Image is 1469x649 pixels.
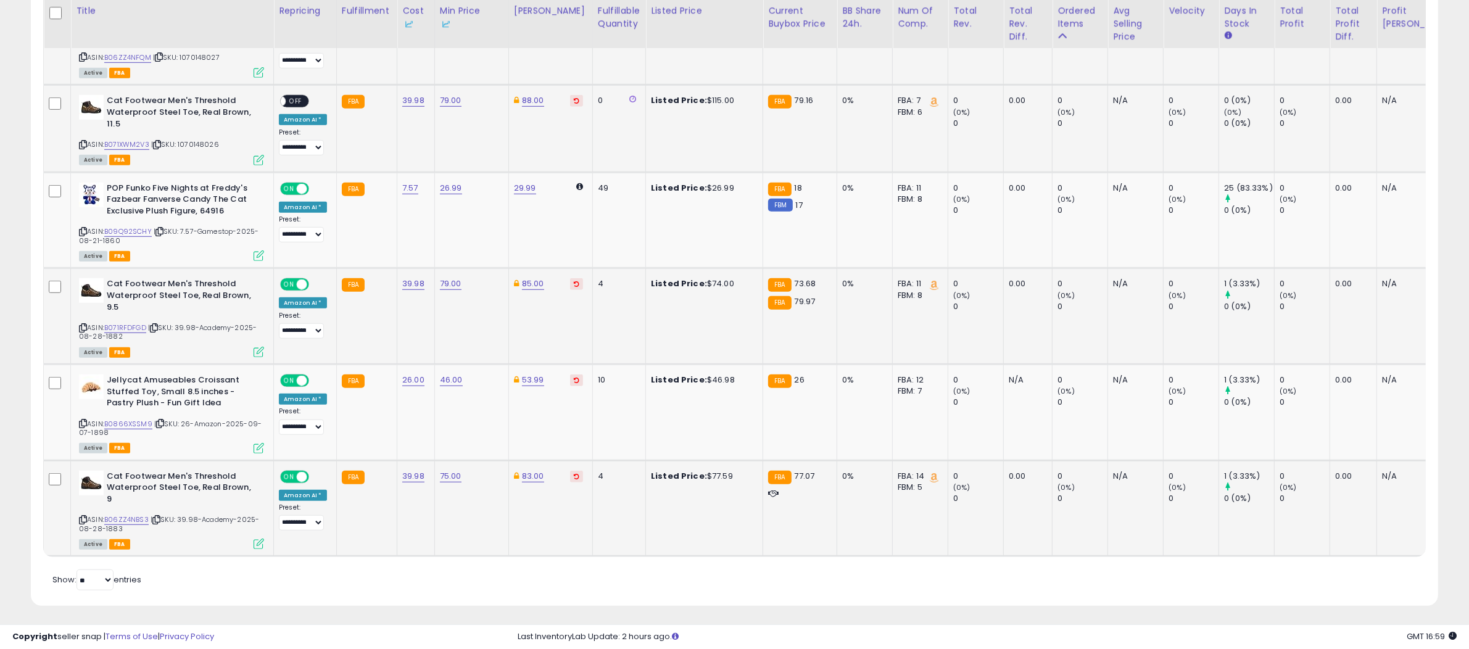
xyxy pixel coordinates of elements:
[279,202,327,213] div: Amazon AI *
[279,312,327,339] div: Preset:
[1057,4,1103,30] div: Ordered Items
[104,323,146,333] a: B071RFDFGD
[79,419,262,437] span: | SKU: 26-Amazon-2025-09-07-1898
[342,183,365,196] small: FBA
[307,376,327,386] span: OFF
[281,471,297,482] span: ON
[898,386,938,397] div: FBM: 7
[1224,30,1231,41] small: Days In Stock.
[953,4,998,30] div: Total Rev.
[107,374,257,412] b: Jellycat Amuseables Croissant Stuffed Toy, Small 8.5 inches - Pastry Plush - Fun Gift Idea
[79,251,107,262] span: All listings currently available for purchase on Amazon
[514,279,519,287] i: This overrides the store level Dynamic Max Price for this listing
[1280,118,1330,129] div: 0
[1382,471,1451,482] div: N/A
[1113,471,1154,482] div: N/A
[1113,183,1154,194] div: N/A
[651,470,707,482] b: Listed Price:
[1169,397,1219,408] div: 0
[1280,194,1297,204] small: (0%)
[898,482,938,493] div: FBM: 5
[1169,107,1186,117] small: (0%)
[514,4,587,17] div: [PERSON_NAME]
[1335,278,1367,289] div: 0.00
[1224,301,1274,312] div: 0 (0%)
[842,183,883,194] div: 0%
[522,278,544,290] a: 85.00
[651,182,707,194] b: Listed Price:
[79,471,104,495] img: 41nst7ihHcL._SL40_.jpg
[279,297,327,308] div: Amazon AI *
[342,4,392,17] div: Fulfillment
[1113,374,1154,386] div: N/A
[768,278,791,292] small: FBA
[1280,374,1330,386] div: 0
[651,374,707,386] b: Listed Price:
[1057,278,1107,289] div: 0
[1057,493,1107,504] div: 0
[79,8,264,76] div: ASIN:
[574,281,579,287] i: Revert to store-level Dynamic Max Price
[898,278,938,289] div: FBA: 11
[1280,183,1330,194] div: 0
[281,376,297,386] span: ON
[953,118,1003,129] div: 0
[440,4,503,30] div: Min Price
[109,347,130,358] span: FBA
[1057,397,1107,408] div: 0
[842,4,887,30] div: BB Share 24h.
[279,4,331,17] div: Repricing
[109,155,130,165] span: FBA
[953,205,1003,216] div: 0
[768,183,791,196] small: FBA
[107,471,257,508] b: Cat Footwear Men's Threshold Waterproof Steel Toe, Real Brown, 9
[402,18,415,30] img: InventoryLab Logo
[1280,471,1330,482] div: 0
[104,419,152,429] a: B0866XSSM9
[79,539,107,550] span: All listings currently available for purchase on Amazon
[898,4,943,30] div: Num of Comp.
[79,68,107,78] span: All listings currently available for purchase on Amazon
[1382,183,1451,194] div: N/A
[79,374,104,399] img: 41ThCTXD9HL._SL40_.jpg
[953,194,970,204] small: (0%)
[79,374,264,452] div: ASIN:
[651,94,707,106] b: Listed Price:
[1169,471,1219,482] div: 0
[1169,118,1219,129] div: 0
[953,291,970,300] small: (0%)
[1169,95,1219,106] div: 0
[440,94,461,107] a: 79.00
[953,397,1003,408] div: 0
[1169,493,1219,504] div: 0
[598,95,636,106] div: 0
[1335,95,1367,106] div: 0.00
[1169,374,1219,386] div: 0
[279,41,327,68] div: Preset:
[1224,4,1269,30] div: Days In Stock
[1113,95,1154,106] div: N/A
[79,95,264,163] div: ASIN:
[842,95,883,106] div: 0%
[1057,183,1107,194] div: 0
[79,278,264,356] div: ASIN:
[1335,471,1367,482] div: 0.00
[598,183,636,194] div: 49
[1169,183,1219,194] div: 0
[898,194,938,205] div: FBM: 8
[402,374,424,386] a: 26.00
[79,443,107,453] span: All listings currently available for purchase on Amazon
[1224,183,1274,194] div: 25 (83.33%)
[342,95,365,109] small: FBA
[107,183,257,220] b: POP Funko Five Nights at Freddy's Fazbear Fanverse Candy The Cat Exclusive Plush Figure, 64916
[953,183,1003,194] div: 0
[522,470,544,482] a: 83.00
[1280,386,1297,396] small: (0%)
[1335,374,1367,386] div: 0.00
[440,17,503,30] div: Some or all of the values in this column are provided from Inventory Lab.
[1057,205,1107,216] div: 0
[1224,493,1274,504] div: 0 (0%)
[1224,107,1241,117] small: (0%)
[768,374,791,388] small: FBA
[1280,493,1330,504] div: 0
